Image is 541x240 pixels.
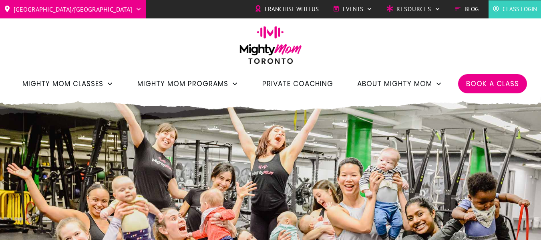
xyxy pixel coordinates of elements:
span: [GEOGRAPHIC_DATA]/[GEOGRAPHIC_DATA] [14,3,132,16]
span: Franchise with Us [265,3,319,15]
a: Resources [386,3,440,15]
a: About Mighty Mom [357,77,442,91]
a: Blog [455,3,479,15]
span: About Mighty Mom [357,77,432,91]
a: [GEOGRAPHIC_DATA]/[GEOGRAPHIC_DATA] [4,3,142,16]
a: Events [333,3,372,15]
a: Franchise with Us [255,3,319,15]
span: Class Login [503,3,537,15]
a: Private Coaching [262,77,333,91]
a: Class Login [493,3,537,15]
span: Resources [396,3,431,15]
span: Mighty Mom Classes [22,77,103,91]
span: Mighty Mom Programs [137,77,228,91]
a: Mighty Mom Classes [22,77,113,91]
a: Mighty Mom Programs [137,77,238,91]
img: mightymom-logo-toronto [235,26,306,70]
span: Blog [465,3,479,15]
a: Book a Class [466,77,519,91]
span: Events [343,3,363,15]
